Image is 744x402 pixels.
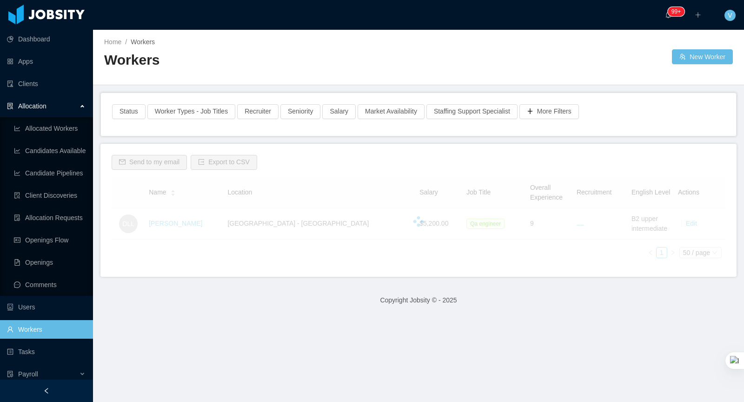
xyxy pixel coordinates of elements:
[728,10,732,21] span: V
[237,104,279,119] button: Recruiter
[14,275,86,294] a: icon: messageComments
[7,103,13,109] i: icon: solution
[14,141,86,160] a: icon: line-chartCandidates Available
[426,104,518,119] button: Staffing Support Specialist
[358,104,425,119] button: Market Availability
[695,12,701,18] i: icon: plus
[7,30,86,48] a: icon: pie-chartDashboard
[131,38,155,46] span: Workers
[7,342,86,361] a: icon: profileTasks
[7,298,86,316] a: icon: robotUsers
[104,38,121,46] a: Home
[147,104,235,119] button: Worker Types - Job Titles
[519,104,579,119] button: icon: plusMore Filters
[7,74,86,93] a: icon: auditClients
[668,7,684,16] sup: 902
[665,12,671,18] i: icon: bell
[14,186,86,205] a: icon: file-searchClient Discoveries
[7,371,13,377] i: icon: file-protect
[14,253,86,272] a: icon: file-textOpenings
[125,38,127,46] span: /
[280,104,320,119] button: Seniority
[7,320,86,339] a: icon: userWorkers
[104,51,418,70] h2: Workers
[322,104,356,119] button: Salary
[7,52,86,71] a: icon: appstoreApps
[14,119,86,138] a: icon: line-chartAllocated Workers
[14,208,86,227] a: icon: file-doneAllocation Requests
[18,370,38,378] span: Payroll
[14,231,86,249] a: icon: idcardOpenings Flow
[93,284,744,316] footer: Copyright Jobsity © - 2025
[112,104,146,119] button: Status
[14,164,86,182] a: icon: line-chartCandidate Pipelines
[18,102,46,110] span: Allocation
[672,49,733,64] button: icon: usergroup-addNew Worker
